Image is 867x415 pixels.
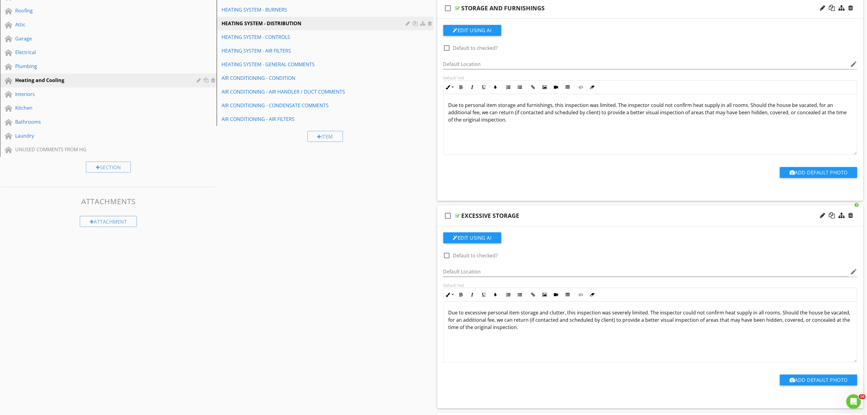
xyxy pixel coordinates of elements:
[453,45,498,51] label: Default to checked?
[222,47,408,54] div: HEATING SYSTEM - AIR FILTERS
[562,81,574,93] button: Insert Table
[222,115,408,123] div: AIR CONDITIONING - AIR FILTERS
[15,146,188,153] div: UNUSED COMMENTS FROM HG
[444,289,455,300] button: Inline Style
[443,25,501,36] button: Edit Using AI
[467,289,478,300] button: Italic (Ctrl+I)
[478,289,490,300] button: Underline (Ctrl+U)
[455,289,467,300] button: Bold (Ctrl+B)
[15,77,188,84] div: Heating and Cooling
[15,35,188,42] div: Garage
[514,289,526,300] button: Unordered List
[222,20,408,27] div: HEATING SYSTEM - DISTRIBUTION
[467,81,478,93] button: Italic (Ctrl+I)
[443,1,453,15] i: check_box_outline_blank
[478,81,490,93] button: Underline (Ctrl+U)
[222,74,408,82] div: AIR CONDITIONING - CONDITION
[15,21,188,28] div: Attic
[780,167,857,178] button: Add Default Photo
[222,6,408,13] div: HEATING SYSTEM - BURNERS
[15,63,188,70] div: Plumbing
[443,59,849,69] input: Default Location
[550,289,562,300] button: Insert Video
[462,5,545,12] div: STORAGE AND FURNISHINGS
[846,394,861,409] iframe: Intercom live chat
[453,252,498,259] label: Default to checked?
[539,289,550,300] button: Insert Image (Ctrl+P)
[449,101,852,123] p: Due to personal item storage and furnishings, this inspection was limited. The inspector could no...
[859,394,866,399] span: 10
[15,104,188,111] div: Kitchen
[575,81,587,93] button: Code View
[15,91,188,98] div: Interiors
[15,7,188,14] div: Roofing
[15,49,188,56] div: Electrical
[222,61,408,68] div: HEATING SYSTEM - GENERAL COMMENTS
[15,118,188,125] div: Bathrooms
[222,102,408,109] div: AIR CONDITIONING - CONDENSATE COMMENTS
[462,212,520,219] div: EXCESSIVE STORAGE
[15,132,188,139] div: Laundry
[80,216,137,227] div: Attachment
[443,75,858,80] div: Default Text
[490,81,501,93] button: Colors
[850,268,857,275] i: edit
[550,81,562,93] button: Insert Video
[514,81,526,93] button: Unordered List
[443,208,453,223] i: check_box_outline_blank
[503,289,514,300] button: Ordered List
[587,289,598,300] button: Clear Formatting
[490,289,501,300] button: Colors
[307,131,343,142] div: Item
[444,81,455,93] button: Inline Style
[539,81,550,93] button: Insert Image (Ctrl+P)
[443,267,849,277] input: Default Location
[455,81,467,93] button: Bold (Ctrl+B)
[503,81,514,93] button: Ordered List
[527,289,539,300] button: Insert Link (Ctrl+K)
[86,162,131,173] div: Section
[527,81,539,93] button: Insert Link (Ctrl+K)
[850,60,857,68] i: edit
[443,283,858,288] div: Default Text
[780,375,857,386] button: Add Default Photo
[222,88,408,95] div: AIR CONDITIONING - AIR HANDLER / DUCT COMMENTS
[562,289,574,300] button: Insert Table
[449,309,852,331] p: Due to excessive personal item storage and clutter, this inspection was severely limited. The ins...
[443,232,501,243] button: Edit Using AI
[222,33,408,41] div: HEATING SYSTEM - CONTROLS
[575,289,587,300] button: Code View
